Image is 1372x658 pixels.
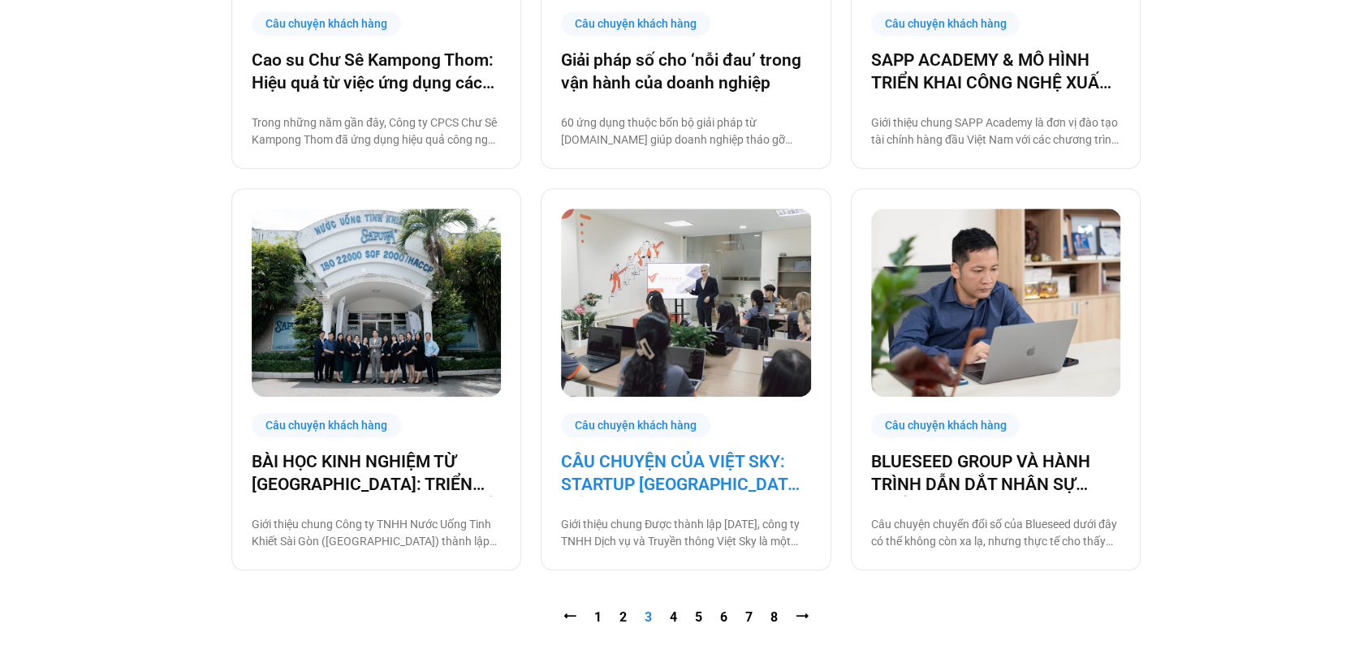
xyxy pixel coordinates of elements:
[561,114,810,148] p: 60 ứng dụng thuộc bốn bộ giải pháp từ [DOMAIN_NAME] giúp doanh nghiệp tháo gỡ điểm nghẽn trong vậ...
[720,609,727,625] a: 6
[871,49,1120,94] a: SAPP ACADEMY & MÔ HÌNH TRIỂN KHAI CÔNG NGHỆ XUẤT PHÁT TỪ TƯ DUY QUẢN TRỊ
[645,609,652,625] span: 3
[770,609,778,625] a: 8
[871,450,1120,496] a: BLUESEED GROUP VÀ HÀNH TRÌNH DẪN DẮT NHÂN SỰ TRIỂN KHAI CÔNG NGHỆ
[252,49,501,94] a: Cao su Chư Sê Kampong Thom: Hiệu quả từ việc ứng dụng các phần mềm chuyên dụng vào công tác chuyê...
[871,114,1120,148] p: Giới thiệu chung SAPP Academy là đơn vị đào tạo tài chính hàng đầu Việt Nam với các chương trình ...
[252,450,501,496] a: BÀI HỌC KINH NGHIỆM TỪ [GEOGRAPHIC_DATA]: TRIỂN KHAI CÔNG NGHỆ CHO BA THẾ HỆ NHÂN SỰ
[745,609,753,625] a: 7
[561,11,710,37] div: Câu chuyện khách hàng
[252,413,401,438] div: Câu chuyện khách hàng
[563,609,576,625] a: ⭠
[561,413,710,438] div: Câu chuyện khách hàng
[561,49,810,94] a: Giải pháp số cho ‘nỗi đau’ trong vận hành của doanh nghiệp
[561,516,810,550] p: Giới thiệu chung Được thành lập [DATE], công ty TNHH Dịch vụ và Truyền thông Việt Sky là một agen...
[252,11,401,37] div: Câu chuyện khách hàng
[670,609,677,625] a: 4
[252,114,501,148] p: Trong những năm gần đây, Công ty CPCS Chư Sê Kampong Thom đã ứng dụng hiệu quả công nghệ thông ti...
[871,516,1120,550] p: Câu chuyện chuyển đổi số của Blueseed dưới đây có thể không còn xa lạ, nhưng thực tế cho thấy nó ...
[871,413,1020,438] div: Câu chuyện khách hàng
[561,450,810,496] a: CÂU CHUYỆN CỦA VIỆT SKY: STARTUP [GEOGRAPHIC_DATA] SỐ HOÁ NGAY TỪ KHI CHỈ CÓ 5 NHÂN SỰ
[796,609,809,625] a: ⭢
[252,516,501,550] p: Giới thiệu chung Công ty TNHH Nước Uống Tinh Khiết Sài Gòn ([GEOGRAPHIC_DATA]) thành lập [DATE] b...
[695,609,702,625] a: 5
[594,609,602,625] a: 1
[619,609,627,625] a: 2
[231,608,1141,627] nav: Pagination
[871,11,1020,37] div: Câu chuyện khách hàng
